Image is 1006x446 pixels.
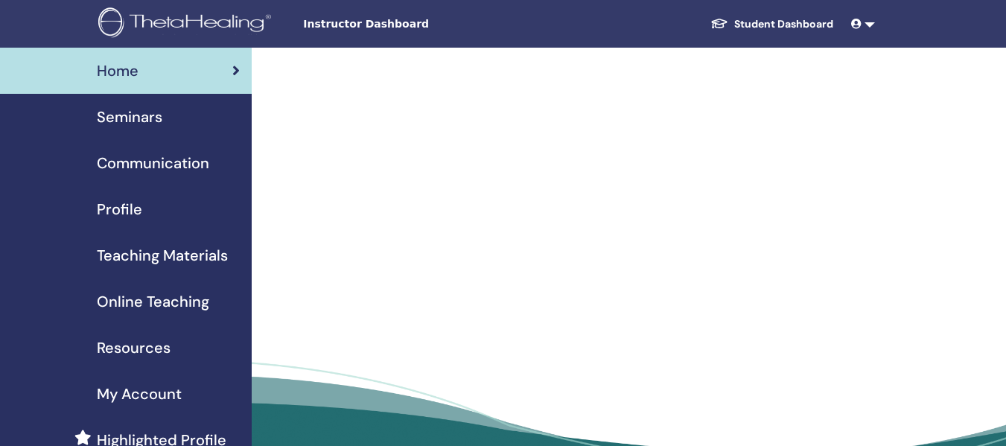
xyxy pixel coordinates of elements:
[698,10,845,38] a: Student Dashboard
[97,106,162,128] span: Seminars
[97,152,209,174] span: Communication
[97,290,209,313] span: Online Teaching
[97,244,228,267] span: Teaching Materials
[97,60,139,82] span: Home
[97,337,171,359] span: Resources
[710,17,728,30] img: graduation-cap-white.svg
[98,7,276,41] img: logo.png
[97,198,142,220] span: Profile
[97,383,182,405] span: My Account
[303,16,526,32] span: Instructor Dashboard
